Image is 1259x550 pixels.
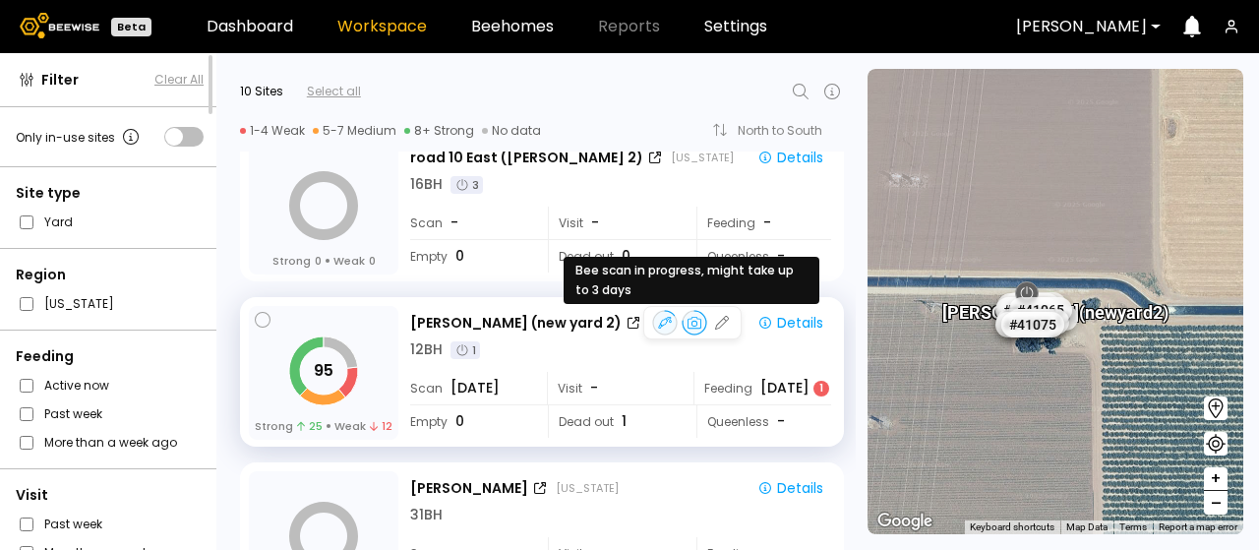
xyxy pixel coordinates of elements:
div: Site type [16,183,204,204]
span: 12 [370,418,392,434]
div: [PERSON_NAME] (new yard 2) [410,313,622,334]
div: # 41075 [1001,311,1064,336]
div: Bee scan in progress, might take up to 3 days [564,257,819,304]
div: Dead out [548,405,683,438]
div: 5-7 Medium [313,123,396,139]
span: - [591,213,599,233]
div: Empty [410,405,534,438]
div: Details [757,479,823,497]
a: Beehomes [471,19,554,34]
span: 0 [315,253,322,269]
span: - [777,411,785,432]
label: Yard [44,212,73,232]
div: Select all [307,83,361,100]
a: Workspace [337,19,427,34]
a: Dashboard [207,19,293,34]
div: Strong Weak [272,253,376,269]
div: Only in-use sites [16,125,143,149]
div: Details [757,314,823,332]
button: Map Data [1066,520,1108,534]
div: 12 BH [410,339,443,360]
span: 25 [297,418,323,434]
div: Beta [111,18,151,36]
button: – [1204,491,1228,515]
a: Open this area in Google Maps (opens a new window) [872,509,937,534]
label: Past week [44,514,102,534]
div: Visit [16,485,204,506]
span: 0 [455,411,464,432]
div: 31 BH [410,505,443,525]
label: More than a week ago [44,432,177,453]
div: Strong Weak [255,418,393,434]
div: Queenless [696,405,831,438]
span: 0 [622,246,630,267]
div: 1-4 Weak [240,123,305,139]
div: Details [757,149,823,166]
span: 0 [455,246,464,267]
div: road 10 East ([PERSON_NAME] 2) [410,148,643,168]
div: Scan [410,207,534,239]
span: + [1210,466,1222,491]
label: Past week [44,403,102,424]
div: [PERSON_NAME] (new yard 2) [942,280,1169,322]
div: - [763,213,773,233]
div: [PERSON_NAME] [410,478,528,499]
a: Terms [1119,521,1147,532]
span: 1 [622,411,627,432]
div: 1 [813,381,829,397]
a: Settings [704,19,767,34]
a: Report a map error [1159,521,1237,532]
div: 3 [450,176,483,194]
div: Feeding [16,346,204,367]
label: Active now [44,375,109,396]
img: Google [872,509,937,534]
tspan: 95 [314,359,333,382]
div: [DATE] [760,378,831,398]
div: Scan [410,372,534,404]
span: - [590,378,598,398]
span: Filter [41,70,79,91]
div: Visit [547,372,682,404]
button: + [1204,467,1228,491]
span: – [1211,491,1222,516]
div: [US_STATE] [671,150,734,165]
div: # 41065 [1009,296,1072,322]
div: Feeding [693,372,831,404]
span: - [450,213,458,233]
button: Keyboard shortcuts [970,520,1054,534]
span: - [777,246,785,267]
span: Reports [598,19,660,34]
div: 10 Sites [240,83,283,100]
button: Details [749,310,831,336]
div: 8+ Strong [404,123,474,139]
div: North to South [738,125,836,137]
div: Dead out [548,240,683,273]
label: [US_STATE] [44,293,114,314]
img: Beewise logo [20,13,99,38]
button: Details [749,145,831,170]
div: Region [16,265,204,285]
button: Clear All [154,71,204,89]
span: 0 [369,253,376,269]
button: Details [749,475,831,501]
div: 16 BH [410,174,443,195]
div: Feeding [696,207,831,239]
div: 1 [450,341,480,359]
div: # 41082 [995,311,1058,336]
div: [US_STATE] [556,480,619,496]
div: Empty [410,240,534,273]
div: # 41057 [995,296,1058,322]
div: Queenless [696,240,831,273]
span: [DATE] [450,378,500,398]
div: No data [482,123,541,139]
div: # 41084 [1006,308,1069,334]
div: Visit [548,207,683,239]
